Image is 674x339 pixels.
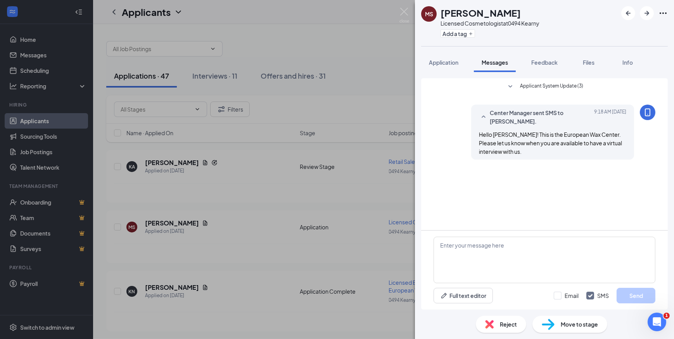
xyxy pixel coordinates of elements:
[468,31,473,36] svg: Plus
[440,292,448,299] svg: Pen
[561,320,598,329] span: Move to stage
[441,19,539,27] div: Licensed Cosmetologist at 0494 Kearny
[429,59,458,66] span: Application
[500,320,517,329] span: Reject
[490,108,591,126] span: Center Manager sent SMS to [PERSON_NAME].
[664,313,670,319] span: 1
[441,6,521,19] h1: [PERSON_NAME]
[441,29,475,38] button: PlusAdd a tag
[479,131,622,155] span: Hello [PERSON_NAME]! This is the European Wax Center. Please let us know when you are available t...
[482,59,508,66] span: Messages
[520,82,583,91] span: Applicant System Update (3)
[621,6,635,20] button: ArrowLeftNew
[617,288,655,303] button: Send
[658,9,668,18] svg: Ellipses
[506,82,515,91] svg: SmallChevronDown
[506,82,583,91] button: SmallChevronDownApplicant System Update (3)
[594,108,626,126] span: [DATE] 9:18 AM
[648,313,666,331] iframe: Intercom live chat
[622,59,633,66] span: Info
[642,9,652,18] svg: ArrowRight
[583,59,595,66] span: Files
[624,9,633,18] svg: ArrowLeftNew
[479,112,488,122] svg: SmallChevronUp
[643,108,652,117] svg: MobileSms
[640,6,654,20] button: ArrowRight
[531,59,558,66] span: Feedback
[425,10,433,18] div: MS
[434,288,493,303] button: Full text editorPen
